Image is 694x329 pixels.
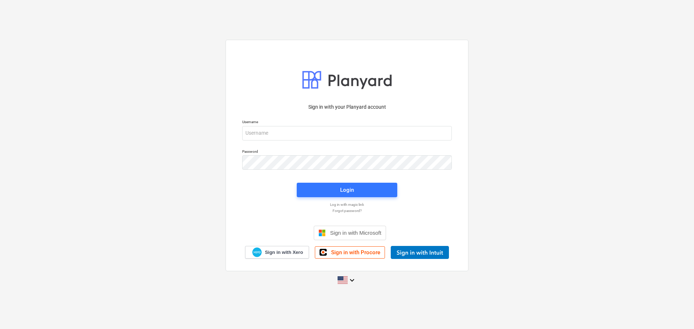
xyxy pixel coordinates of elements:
a: Log in with magic link [239,202,455,207]
a: Forgot password? [239,208,455,213]
p: Password [242,149,452,155]
input: Username [242,126,452,140]
button: Login [297,183,397,197]
i: keyboard_arrow_down [348,276,356,285]
span: Sign in with Procore [331,249,380,256]
span: Sign in with Xero [265,249,303,256]
a: Sign in with Xero [245,246,309,259]
a: Sign in with Procore [315,246,385,259]
div: Login [340,185,354,195]
span: Sign in with Microsoft [330,230,381,236]
p: Sign in with your Planyard account [242,103,452,111]
img: Xero logo [252,247,262,257]
p: Username [242,120,452,126]
img: Microsoft logo [318,229,326,237]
